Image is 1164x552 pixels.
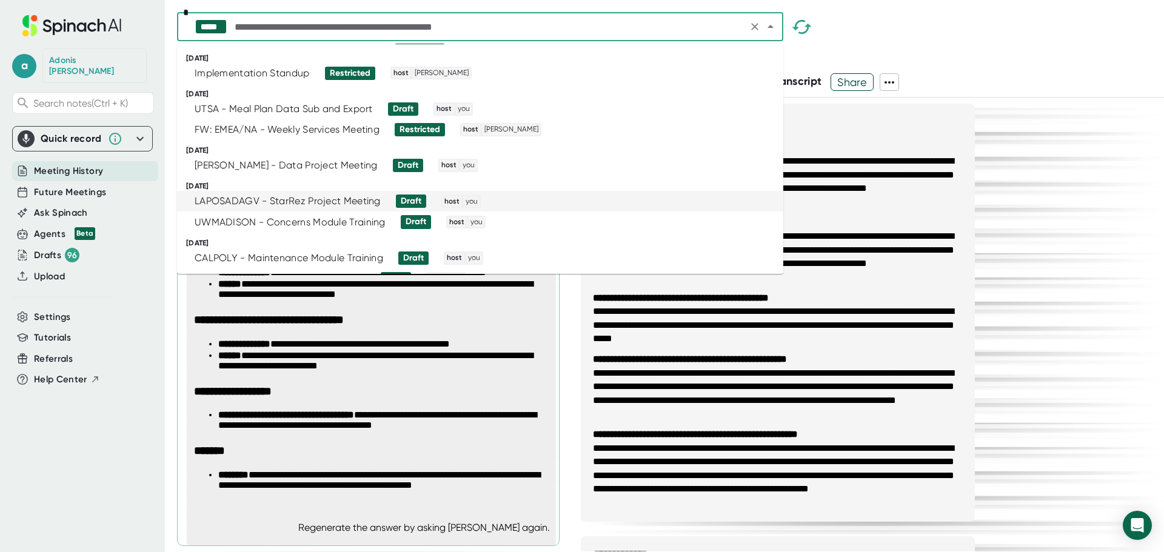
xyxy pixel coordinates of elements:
button: Help Center [34,373,100,387]
div: Implementation Standup [195,67,310,79]
span: host [447,217,466,228]
span: Help Center [34,373,87,387]
button: Meeting History [34,164,103,178]
div: LAPOSADAGV - StarRez Project Meeting [195,195,381,207]
span: Search notes (Ctrl + K) [33,98,128,109]
button: Share [831,73,874,91]
div: Regenerate the answer by asking [PERSON_NAME] again. [298,522,550,533]
div: Draft [393,104,413,115]
button: Close [762,18,779,35]
button: Upload [34,270,65,284]
div: Draft [406,216,426,227]
div: Restricted [330,68,370,79]
div: UTSA - Meal Plan Data Sub and Export [195,103,373,115]
span: you [456,104,472,115]
div: CALPOLY - Maintenance Module Training [195,252,383,264]
div: Draft [398,160,418,171]
div: Draft [403,253,424,264]
span: you [466,253,482,264]
span: a [12,54,36,78]
button: Drafts 96 [34,248,79,262]
span: host [461,124,480,135]
div: Draft [401,196,421,207]
span: you [464,196,480,207]
div: FW: EMEA/NA - Weekly Services Meeting [195,124,380,136]
span: you [449,273,464,284]
span: host [440,160,458,171]
button: Tutorials [34,331,71,345]
span: host [443,196,461,207]
span: Share [831,71,873,93]
div: [DATE] [186,146,783,155]
div: Quick record [18,127,147,151]
button: Future Meetings [34,185,106,199]
div: [PERSON_NAME] and [PERSON_NAME] [195,273,366,285]
span: Transcript [770,75,822,88]
button: Referrals [34,352,73,366]
div: Agents [34,227,95,241]
div: [DATE] [186,90,783,99]
button: Clear [746,18,763,35]
div: 96 [65,248,79,262]
div: UWMADISON - Concerns Module Training [195,216,386,228]
div: [DATE] [186,239,783,248]
div: Beta [75,227,95,240]
div: [DATE] [186,54,783,63]
span: host [445,253,464,264]
button: Transcript [770,73,822,90]
span: host [435,104,453,115]
button: Ask Spinach [34,206,88,220]
div: Adonis Thompson [49,55,140,76]
button: Settings [34,310,71,324]
span: host [392,68,410,79]
div: Quick record [41,133,102,145]
div: Draft [386,273,406,284]
span: host [427,273,446,284]
div: Restricted [400,124,440,135]
span: you [461,160,477,171]
button: Agents Beta [34,227,95,241]
div: [DATE] [186,182,783,191]
div: Open Intercom Messenger [1123,511,1152,540]
div: [PERSON_NAME] - Data Project Meeting [195,159,378,171]
div: Drafts [34,248,79,262]
span: you [469,217,484,228]
span: [PERSON_NAME] [483,124,540,135]
span: [PERSON_NAME] [413,68,470,79]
